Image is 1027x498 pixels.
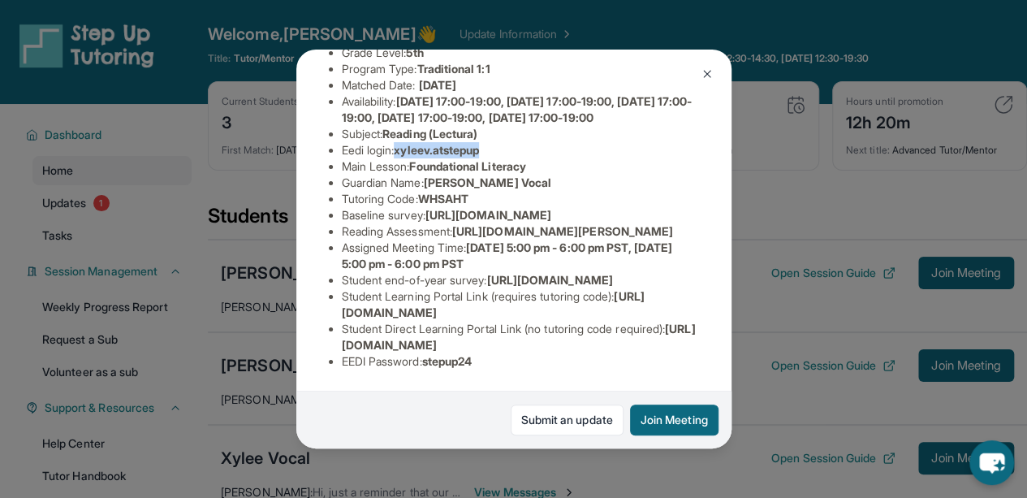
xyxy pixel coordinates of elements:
span: xyleev.atstepup [394,143,479,157]
span: Foundational Literacy [409,159,525,173]
li: Baseline survey : [342,207,699,223]
li: Guardian Name : [342,175,699,191]
li: Eedi login : [342,142,699,158]
span: [PERSON_NAME] Vocal [424,175,551,189]
span: [DATE] 17:00-19:00, [DATE] 17:00-19:00, [DATE] 17:00-19:00, [DATE] 17:00-19:00, [DATE] 17:00-19:00 [342,94,693,124]
li: Grade Level: [342,45,699,61]
span: 5th [406,45,423,59]
span: [URL][DOMAIN_NAME] [425,208,551,222]
li: Subject : [342,126,699,142]
li: Student Direct Learning Portal Link (no tutoring code required) : [342,321,699,353]
li: Student Learning Portal Link (requires tutoring code) : [342,288,699,321]
span: [URL][DOMAIN_NAME][PERSON_NAME] [452,224,673,238]
li: Matched Date: [342,77,699,93]
button: chat-button [969,440,1014,485]
li: Reading Assessment : [342,223,699,240]
li: Student end-of-year survey : [342,272,699,288]
span: stepup24 [422,354,473,368]
li: Tutoring Code : [342,191,699,207]
span: WHSAHT [418,192,468,206]
li: Availability: [342,93,699,126]
a: Submit an update [511,405,624,435]
span: Traditional 1:1 [416,62,490,76]
li: Program Type: [342,61,699,77]
span: [URL][DOMAIN_NAME] [486,273,612,287]
img: Close Icon [701,67,714,80]
li: Assigned Meeting Time : [342,240,699,272]
span: [DATE] 5:00 pm - 6:00 pm PST, [DATE] 5:00 pm - 6:00 pm PST [342,240,672,271]
span: Reading (Lectura) [382,127,477,141]
span: [DATE] [419,78,456,92]
li: EEDI Password : [342,353,699,370]
button: Join Meeting [630,405,718,435]
li: Main Lesson : [342,158,699,175]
